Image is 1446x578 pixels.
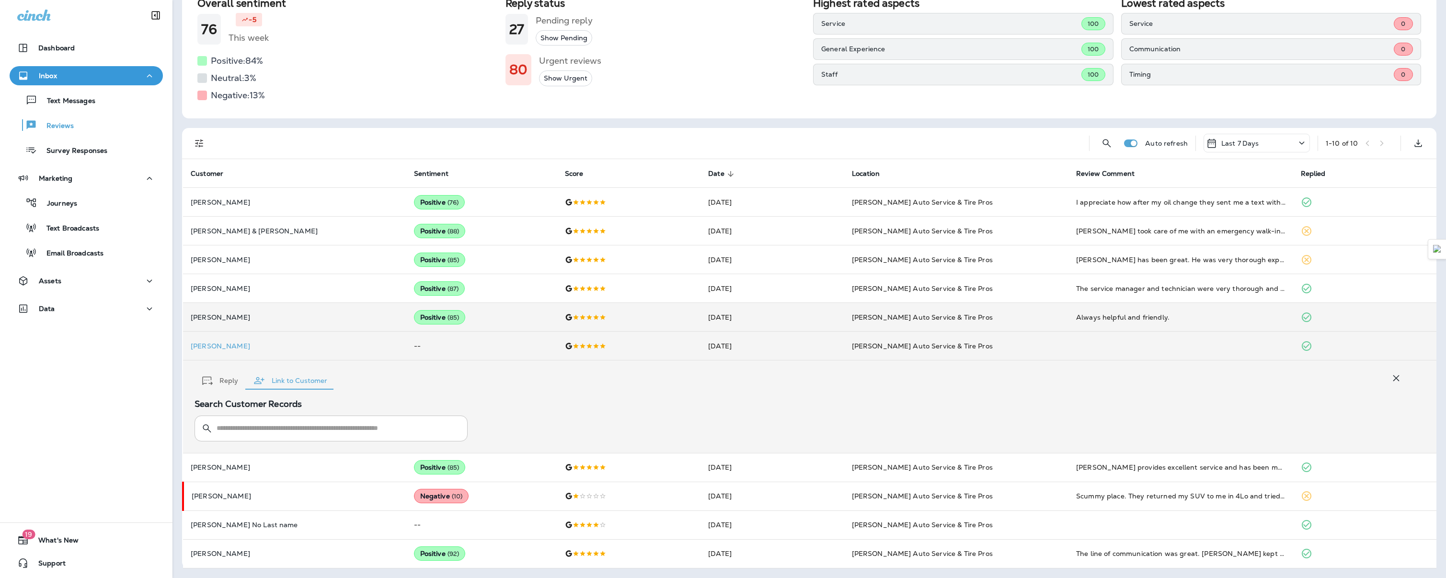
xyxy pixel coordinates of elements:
span: ( 10 ) [452,492,463,500]
h5: Urgent reviews [539,53,601,69]
div: Positive [414,195,465,209]
button: Text Broadcasts [10,218,163,238]
span: Location [852,170,880,178]
span: Support [29,559,66,571]
button: Reviews [10,115,163,135]
div: Positive [414,546,466,561]
span: Replied [1301,170,1326,178]
button: Search Reviews [1097,134,1116,153]
button: Survey Responses [10,140,163,160]
button: Assets [10,271,163,290]
h1: 27 [509,22,524,37]
p: Assets [39,277,61,285]
p: Service [1129,20,1394,27]
button: Data [10,299,163,318]
p: [PERSON_NAME] [191,313,399,321]
p: -5 [249,15,256,24]
p: Survey Responses [37,147,107,156]
button: Email Broadcasts [10,243,163,263]
p: [PERSON_NAME] [191,463,399,471]
span: What's New [29,536,79,548]
p: Text Broadcasts [37,224,99,233]
span: ( 88 ) [448,227,459,235]
span: ( 85 ) [448,313,459,322]
p: Text Messages [37,97,95,106]
span: [PERSON_NAME] Auto Service & Tire Pros [852,313,993,322]
p: [PERSON_NAME] [191,550,399,557]
button: 19What's New [10,531,163,550]
img: Detect Auto [1433,245,1442,254]
span: ( 87 ) [448,285,459,293]
p: Journeys [37,199,77,208]
button: Marketing [10,169,163,188]
td: [DATE] [700,217,844,245]
div: Positive [414,460,466,474]
h5: Pending reply [536,13,593,28]
p: Reviews [37,122,74,131]
p: Email Broadcasts [37,249,103,258]
p: Dashboard [38,44,75,52]
p: [PERSON_NAME] [191,256,399,264]
span: Score [565,170,596,178]
span: Location [852,170,892,178]
p: [PERSON_NAME] No Last name [191,521,399,529]
div: Click to view Customer Drawer [191,342,399,350]
button: Export as CSV [1409,134,1428,153]
span: Date [708,170,724,178]
button: Filters [190,134,209,153]
span: Date [708,170,737,178]
span: [PERSON_NAME] Auto Service & Tire Pros [852,520,993,529]
span: Review Comment [1076,170,1147,178]
p: [PERSON_NAME] [191,285,399,292]
span: Score [565,170,584,178]
span: ( 92 ) [448,550,459,558]
span: Sentiment [414,170,461,178]
span: [PERSON_NAME] Auto Service & Tire Pros [852,284,993,293]
td: [DATE] [700,245,844,274]
button: Dashboard [10,38,163,58]
span: Replied [1301,170,1338,178]
p: Auto refresh [1145,139,1188,147]
button: Collapse Sidebar [142,6,169,25]
p: Timing [1129,70,1394,78]
div: The line of communication was great. Rick kept me informed of the results of my motorhome engine ... [1076,549,1285,558]
p: Marketing [39,174,72,182]
span: [PERSON_NAME] Auto Service & Tire Pros [852,227,993,235]
p: Staff [821,70,1081,78]
div: Positive [414,253,466,267]
button: Show Pending [536,30,592,46]
p: Communication [1129,45,1394,53]
span: Customer [191,170,223,178]
div: I appreciate how after my oil change they sent me a text with a detailed explanation of repairs t... [1076,197,1285,207]
p: General Experience [821,45,1081,53]
td: -- [406,510,557,539]
p: Inbox [39,72,57,80]
span: Review Comment [1076,170,1135,178]
div: 1 - 10 of 10 [1326,139,1358,147]
span: 100 [1088,70,1099,79]
div: Positive [414,224,466,238]
p: Search Customer Records [195,400,1406,408]
span: ( 85 ) [448,463,459,472]
span: 0 [1401,45,1405,53]
button: Support [10,554,163,573]
div: Luis took care of me with an emergency walk-in tire repair quickly & professionally. I was able t... [1076,226,1285,236]
h5: Positive: 84 % [211,53,263,69]
td: [DATE] [700,188,844,217]
div: Always helpful and friendly. [1076,312,1285,322]
button: Show Urgent [539,70,592,86]
span: ( 85 ) [448,256,459,264]
p: [PERSON_NAME] [191,342,399,350]
div: The service manager and technician were very thorough and pleasant to work with! [1076,284,1285,293]
span: Customer [191,170,236,178]
button: Journeys [10,193,163,213]
span: 0 [1401,70,1405,79]
p: Data [39,305,55,312]
p: [PERSON_NAME] [191,198,399,206]
td: [DATE] [700,332,844,360]
p: [PERSON_NAME] [192,492,399,500]
h5: Negative: 13 % [211,88,265,103]
p: Service [821,20,1081,27]
span: 100 [1088,20,1099,28]
td: [DATE] [700,510,844,539]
